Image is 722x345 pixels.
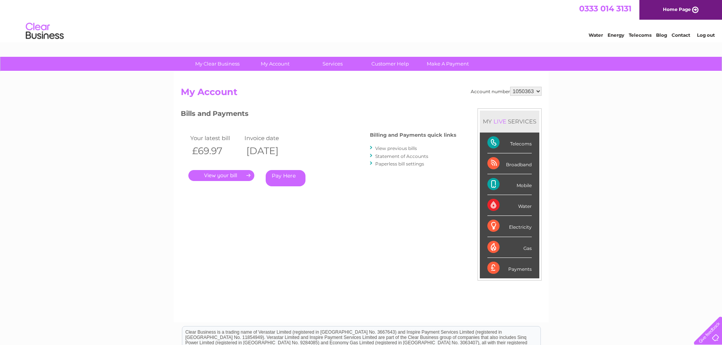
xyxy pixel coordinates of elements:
[370,132,456,138] h4: Billing and Payments quick links
[487,237,532,258] div: Gas
[181,108,456,122] h3: Bills and Payments
[480,111,539,132] div: MY SERVICES
[417,57,479,71] a: Make A Payment
[188,170,254,181] a: .
[492,118,508,125] div: LIVE
[487,258,532,278] div: Payments
[375,161,424,167] a: Paperless bill settings
[656,32,667,38] a: Blog
[629,32,652,38] a: Telecoms
[181,87,542,101] h2: My Account
[25,20,64,43] img: logo.png
[301,57,364,71] a: Services
[188,133,243,143] td: Your latest bill
[244,57,306,71] a: My Account
[243,143,297,159] th: [DATE]
[487,133,532,153] div: Telecoms
[672,32,690,38] a: Contact
[375,153,428,159] a: Statement of Accounts
[487,174,532,195] div: Mobile
[375,145,417,151] a: View previous bills
[487,153,532,174] div: Broadband
[487,195,532,216] div: Water
[359,57,421,71] a: Customer Help
[471,87,542,96] div: Account number
[579,4,631,13] a: 0333 014 3131
[589,32,603,38] a: Water
[243,133,297,143] td: Invoice date
[188,143,243,159] th: £69.97
[697,32,715,38] a: Log out
[608,32,624,38] a: Energy
[182,4,540,37] div: Clear Business is a trading name of Verastar Limited (registered in [GEOGRAPHIC_DATA] No. 3667643...
[266,170,305,186] a: Pay Here
[186,57,249,71] a: My Clear Business
[487,216,532,237] div: Electricity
